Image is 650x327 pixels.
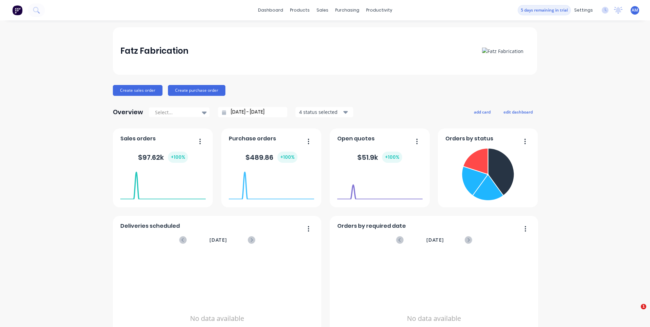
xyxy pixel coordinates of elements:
button: edit dashboard [499,107,537,116]
span: Open quotes [337,135,375,143]
div: Overview [113,105,143,119]
span: AM [632,7,638,13]
a: dashboard [255,5,287,15]
div: + 100 % [168,152,188,163]
div: + 100 % [382,152,402,163]
div: 4 status selected [299,108,342,116]
div: $ 97.62k [138,152,188,163]
div: settings [571,5,596,15]
button: Create sales order [113,85,162,96]
span: [DATE] [426,236,444,244]
img: Factory [12,5,22,15]
button: add card [469,107,495,116]
div: purchasing [332,5,363,15]
span: [DATE] [209,236,227,244]
div: products [287,5,313,15]
img: Fatz Fabrication [482,48,524,55]
span: 1 [641,304,646,309]
div: productivity [363,5,396,15]
div: sales [313,5,332,15]
button: 4 status selected [295,107,353,117]
span: Purchase orders [229,135,276,143]
span: Sales orders [120,135,156,143]
div: Fatz Fabrication [120,44,188,58]
span: Orders by required date [337,222,406,230]
div: $ 489.86 [245,152,297,163]
div: $ 51.9k [357,152,402,163]
button: Create purchase order [168,85,225,96]
span: Orders by status [445,135,493,143]
iframe: Intercom live chat [627,304,643,320]
button: 5 days remaining in trial [518,5,571,15]
div: + 100 % [277,152,297,163]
